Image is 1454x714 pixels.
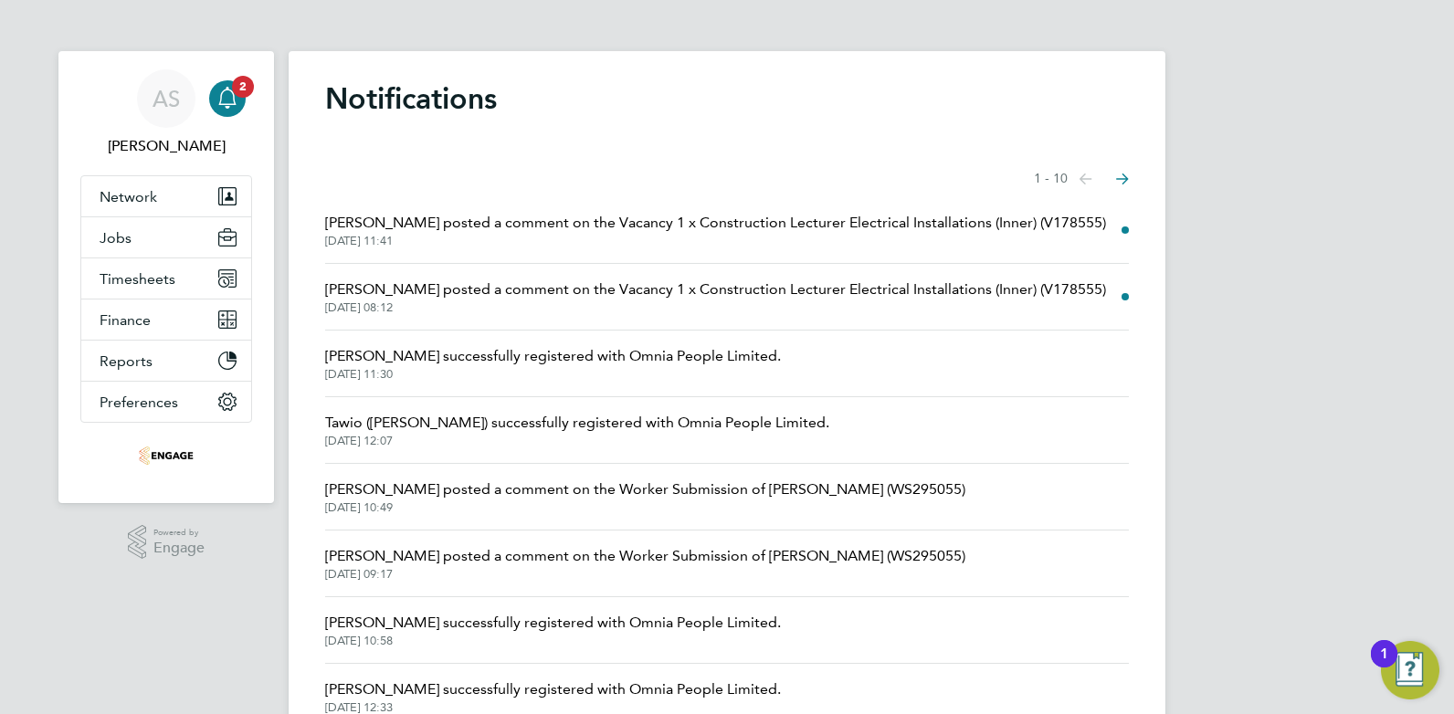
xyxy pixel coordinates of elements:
a: [PERSON_NAME] successfully registered with Omnia People Limited.[DATE] 10:58 [325,612,781,648]
a: [PERSON_NAME] posted a comment on the Vacancy 1 x Construction Lecturer Electrical Installations ... [325,278,1106,315]
span: [PERSON_NAME] posted a comment on the Worker Submission of [PERSON_NAME] (WS295055) [325,545,965,567]
nav: Select page of notifications list [1034,161,1129,197]
span: Powered by [153,525,205,541]
span: [DATE] 10:49 [325,500,965,515]
span: [PERSON_NAME] posted a comment on the Worker Submission of [PERSON_NAME] (WS295055) [325,478,965,500]
span: [PERSON_NAME] successfully registered with Omnia People Limited. [325,345,781,367]
nav: Main navigation [58,51,274,503]
span: [DATE] 10:58 [325,634,781,648]
span: [PERSON_NAME] successfully registered with Omnia People Limited. [325,678,781,700]
a: [PERSON_NAME] posted a comment on the Vacancy 1 x Construction Lecturer Electrical Installations ... [325,212,1106,248]
span: Network [100,188,157,205]
span: [PERSON_NAME] posted a comment on the Vacancy 1 x Construction Lecturer Electrical Installations ... [325,212,1106,234]
span: Tawio ([PERSON_NAME]) successfully registered with Omnia People Limited. [325,412,829,434]
a: Go to home page [80,441,252,470]
span: Timesheets [100,270,175,288]
a: [PERSON_NAME] posted a comment on the Worker Submission of [PERSON_NAME] (WS295055)[DATE] 09:17 [325,545,965,582]
h1: Notifications [325,80,1129,117]
span: [DATE] 08:12 [325,300,1106,315]
span: 1 - 10 [1034,170,1068,188]
img: omniapeople-logo-retina.png [139,441,194,470]
a: AS[PERSON_NAME] [80,69,252,157]
span: Preferences [100,394,178,411]
span: Finance [100,311,151,329]
button: Open Resource Center, 1 new notification [1381,641,1439,699]
span: Engage [153,541,205,556]
span: AS [153,87,180,110]
button: Network [81,176,251,216]
button: Jobs [81,217,251,257]
span: Reports [100,352,153,370]
button: Finance [81,299,251,340]
button: Reports [81,341,251,381]
button: Preferences [81,382,251,422]
div: 1 [1380,654,1388,677]
span: [DATE] 11:30 [325,367,781,382]
span: [DATE] 11:41 [325,234,1106,248]
a: Tawio ([PERSON_NAME]) successfully registered with Omnia People Limited.[DATE] 12:07 [325,412,829,448]
span: [PERSON_NAME] posted a comment on the Vacancy 1 x Construction Lecturer Electrical Installations ... [325,278,1106,300]
span: 2 [232,76,254,98]
span: [DATE] 12:07 [325,434,829,448]
button: Timesheets [81,258,251,299]
span: Jobs [100,229,132,247]
span: Amy Savva [80,135,252,157]
a: [PERSON_NAME] successfully registered with Omnia People Limited.[DATE] 11:30 [325,345,781,382]
a: 2 [209,69,246,128]
span: [PERSON_NAME] successfully registered with Omnia People Limited. [325,612,781,634]
a: [PERSON_NAME] posted a comment on the Worker Submission of [PERSON_NAME] (WS295055)[DATE] 10:49 [325,478,965,515]
a: Powered byEngage [128,525,205,560]
span: [DATE] 09:17 [325,567,965,582]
